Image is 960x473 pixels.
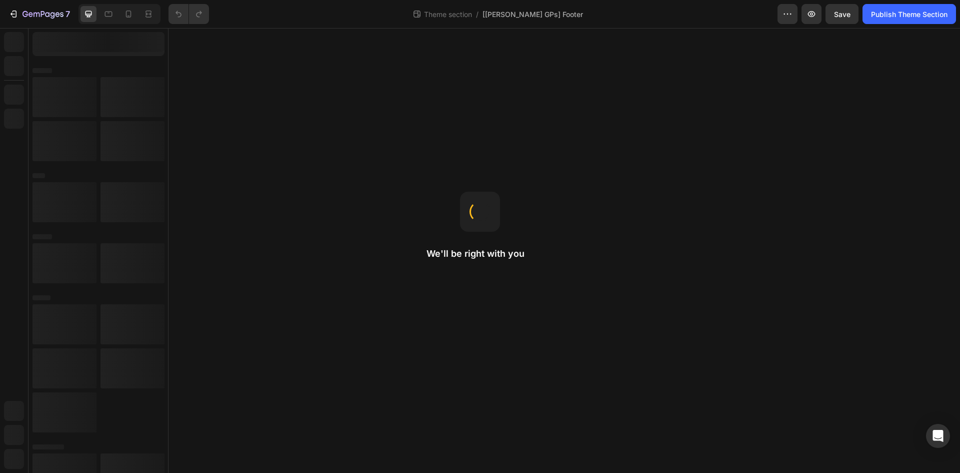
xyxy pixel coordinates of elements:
span: Theme section [422,9,474,20]
p: 7 [65,8,70,20]
button: Save [825,4,858,24]
button: 7 [4,4,74,24]
div: Publish Theme Section [871,9,947,20]
span: / [476,9,478,20]
h2: We'll be right with you [426,248,533,260]
span: Save [834,10,850,19]
div: Undo/Redo [168,4,209,24]
button: Publish Theme Section [862,4,956,24]
div: Open Intercom Messenger [926,424,950,448]
span: [[PERSON_NAME] GPs] Footer [482,9,583,20]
